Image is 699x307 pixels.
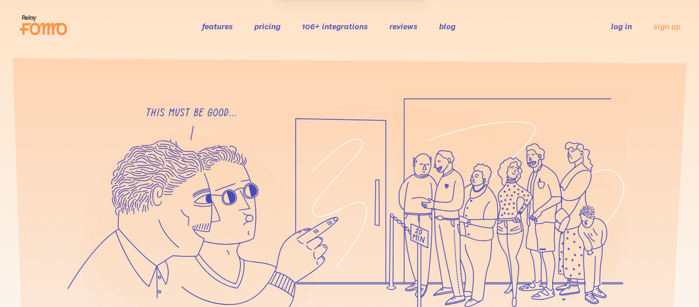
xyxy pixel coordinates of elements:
a: pricing [254,21,280,31]
a: log in [611,21,632,31]
a: blog [439,21,455,31]
a: sign up [653,21,681,32]
a: features [202,21,233,31]
a: reviews [389,21,418,31]
a: 106+ integrations [302,21,368,31]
